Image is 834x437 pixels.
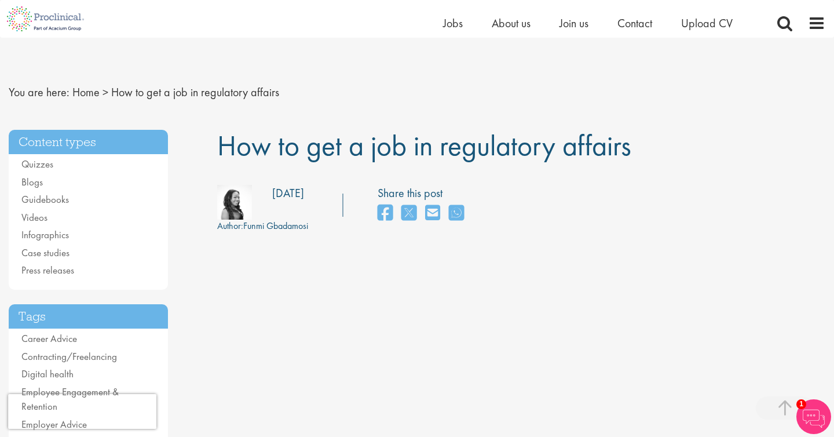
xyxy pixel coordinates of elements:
a: Upload CV [681,16,733,31]
a: About us [492,16,531,31]
a: Press releases [21,264,74,276]
div: Funmi Gbadamosi [217,220,308,233]
span: You are here: [9,85,69,100]
h3: Content types [9,130,168,155]
label: Share this post [378,185,470,202]
a: Employee Engagement & Retention [21,385,119,413]
a: Case studies [21,246,69,259]
img: Chatbot [796,399,831,434]
a: share on facebook [378,201,393,226]
a: Videos [21,211,47,224]
a: Contact [617,16,652,31]
span: Author: [217,220,243,232]
span: > [103,85,108,100]
span: How to get a job in regulatory affairs [111,85,279,100]
a: Quizzes [21,158,53,170]
div: [DATE] [272,185,304,202]
a: Infographics [21,228,69,241]
iframe: reCAPTCHA [8,394,156,429]
a: share on twitter [401,201,416,226]
img: 383e1147-3b0e-4ab7-6ae9-08d7f17c413d [217,185,252,220]
a: Jobs [443,16,463,31]
span: 1 [796,399,806,409]
h3: Tags [9,304,168,329]
a: Digital health [21,367,74,380]
span: How to get a job in regulatory affairs [217,127,631,164]
a: breadcrumb link [72,85,100,100]
a: Employer Advice [21,418,87,431]
a: share on email [425,201,440,226]
a: Blogs [21,176,43,188]
a: share on whats app [449,201,464,226]
a: Contracting/Freelancing [21,350,117,363]
a: Join us [559,16,588,31]
a: Guidebooks [21,193,69,206]
a: Career Advice [21,332,77,345]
